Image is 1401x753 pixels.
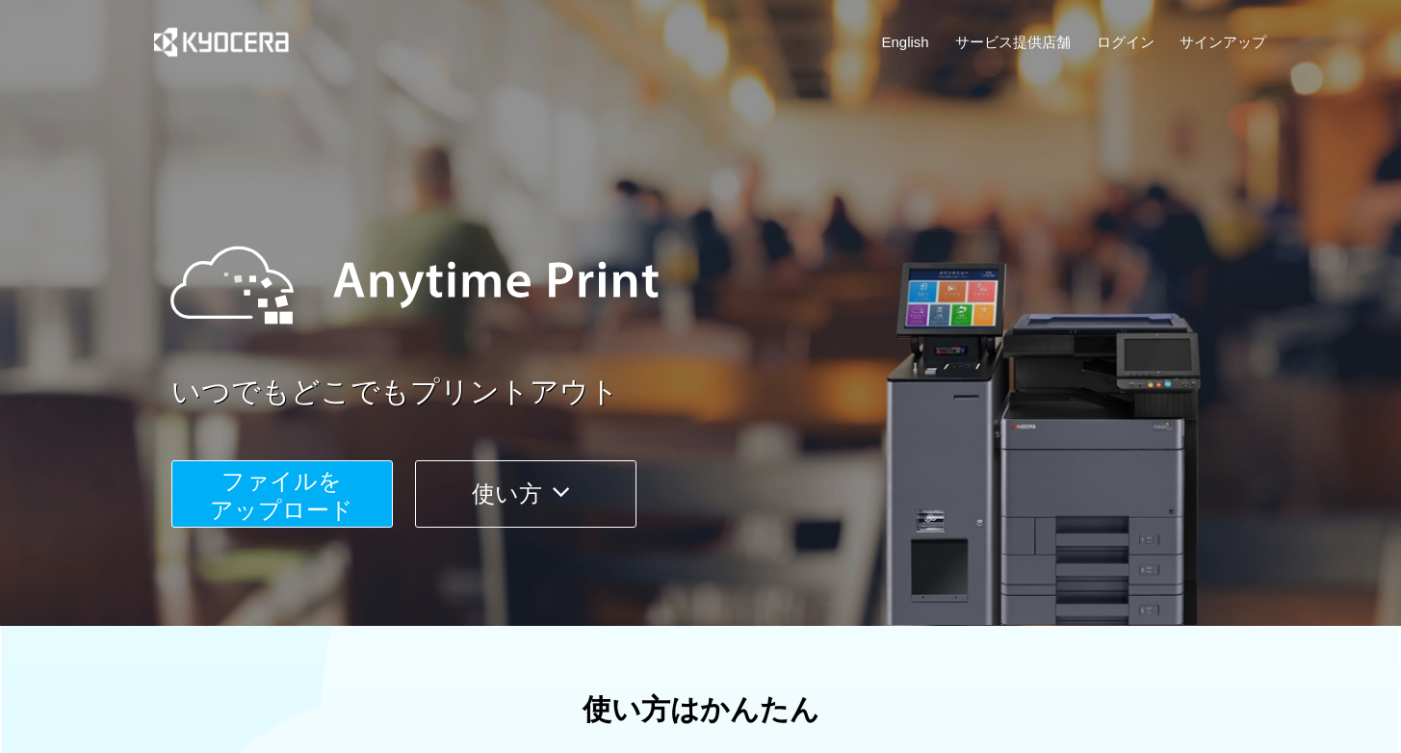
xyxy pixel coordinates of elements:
button: 使い方 [415,460,636,528]
a: English [882,32,929,52]
a: いつでもどこでもプリントアウト [171,372,1279,413]
a: サインアップ [1180,32,1266,52]
button: ファイルを​​アップロード [171,460,393,528]
span: ファイルを ​​アップロード [210,468,353,523]
a: サービス提供店舗 [955,32,1071,52]
a: ログイン [1097,32,1155,52]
